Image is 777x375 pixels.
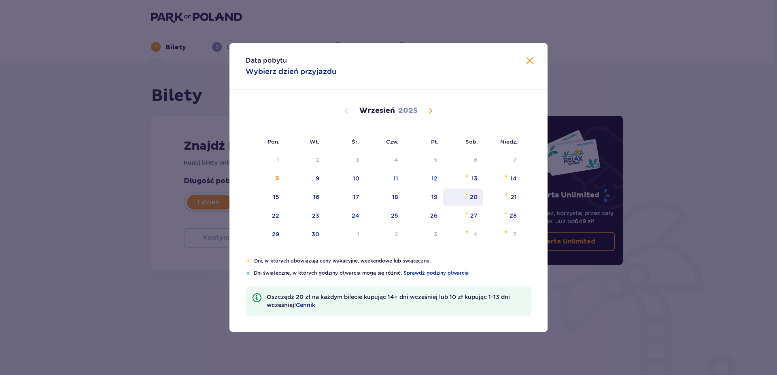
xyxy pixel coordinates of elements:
small: Czw. [386,138,399,145]
div: 2 [316,156,319,164]
div: 2 [395,230,398,238]
td: wtorek, 23 września 2025 [285,207,325,225]
td: niedziela, 14 września 2025 [483,170,522,188]
td: wtorek, 16 września 2025 [285,189,325,206]
div: 10 [353,174,359,182]
small: Wt. [310,138,319,145]
td: poniedziałek, 22 września 2025 [246,207,285,225]
td: czwartek, 2 października 2025 [365,226,404,244]
div: 13 [471,174,478,182]
td: wtorek, 9 września 2025 [285,170,325,188]
div: 6 [474,156,478,164]
td: środa, 1 października 2025 [325,226,365,244]
td: czwartek, 18 września 2025 [365,189,404,206]
div: 29 [272,230,279,238]
div: 18 [392,193,398,201]
td: Not available. czwartek, 4 września 2025 [365,151,404,169]
td: niedziela, 5 października 2025 [483,226,522,244]
div: 15 [273,193,279,201]
td: sobota, 27 września 2025 [443,207,483,225]
td: środa, 17 września 2025 [325,189,365,206]
small: Sob. [465,138,478,145]
div: 26 [430,212,437,220]
div: 1 [277,156,279,164]
small: Pon. [267,138,280,145]
td: czwartek, 25 września 2025 [365,207,404,225]
td: niedziela, 28 września 2025 [483,207,522,225]
div: 8 [275,174,279,182]
small: Niedz. [500,138,518,145]
div: 24 [352,212,359,220]
div: 20 [470,193,478,201]
div: 16 [313,193,319,201]
div: Calendar [229,90,548,257]
td: piątek, 26 września 2025 [404,207,443,225]
div: 25 [391,212,398,220]
p: Dni, w których obowiązują ceny wakacyjne, weekendowe lub świąteczne. [254,257,531,265]
td: Not available. środa, 3 września 2025 [325,151,365,169]
div: 19 [431,193,437,201]
td: piątek, 3 października 2025 [404,226,443,244]
small: Pt. [431,138,438,145]
div: 3 [434,230,437,238]
div: 11 [393,174,398,182]
td: poniedziałek, 8 września 2025 [246,170,285,188]
div: 30 [312,230,319,238]
div: 9 [316,174,319,182]
td: Not available. poniedziałek, 1 września 2025 [246,151,285,169]
td: Not available. niedziela, 7 września 2025 [483,151,522,169]
div: 4 [473,230,478,238]
td: piątek, 19 września 2025 [404,189,443,206]
div: 1 [357,230,359,238]
td: Not available. piątek, 5 września 2025 [404,151,443,169]
p: Dni świąteczne, w których godziny otwarcia mogą się różnić. [254,269,531,277]
td: wtorek, 30 września 2025 [285,226,325,244]
td: niedziela, 21 września 2025 [483,189,522,206]
div: 17 [353,193,359,201]
div: 27 [470,212,478,220]
div: 4 [394,156,398,164]
td: Not available. wtorek, 2 września 2025 [285,151,325,169]
div: 5 [434,156,437,164]
td: środa, 24 września 2025 [325,207,365,225]
a: Sprawdź godziny otwarcia [403,269,469,277]
div: 23 [312,212,319,220]
td: poniedziałek, 29 września 2025 [246,226,285,244]
td: sobota, 20 września 2025 [443,189,483,206]
div: 3 [356,156,359,164]
div: 12 [431,174,437,182]
td: piątek, 12 września 2025 [404,170,443,188]
td: środa, 10 września 2025 [325,170,365,188]
td: Not available. sobota, 6 września 2025 [443,151,483,169]
td: czwartek, 11 września 2025 [365,170,404,188]
small: Śr. [352,138,359,145]
td: sobota, 4 października 2025 [443,226,483,244]
div: 22 [272,212,279,220]
td: poniedziałek, 15 września 2025 [246,189,285,206]
td: sobota, 13 września 2025 [443,170,483,188]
